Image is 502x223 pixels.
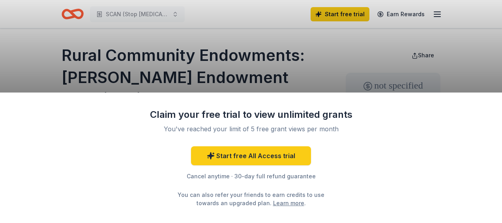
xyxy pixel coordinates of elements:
a: Learn more [273,199,304,207]
div: You've reached your limit of 5 free grant views per month [158,124,344,134]
div: You can also refer your friends to earn credits to use towards an upgraded plan. . [170,191,332,207]
a: Start free All Access trial [191,146,311,165]
div: Cancel anytime · 30-day full refund guarantee [148,172,354,181]
div: Claim your free trial to view unlimited grants [148,108,354,121]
